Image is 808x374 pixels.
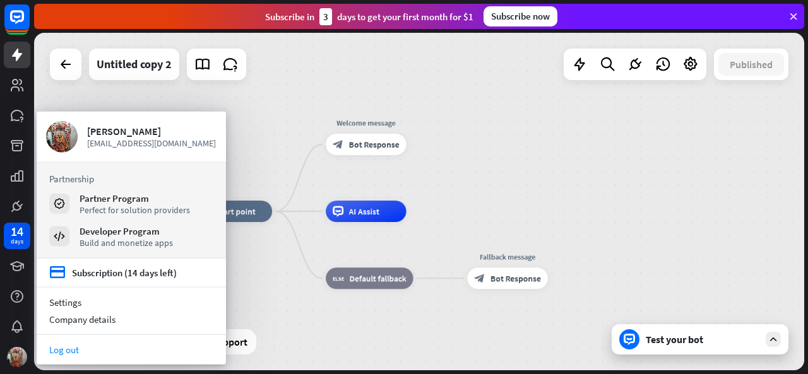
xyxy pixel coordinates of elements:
[37,311,226,328] div: Company details
[10,5,48,43] button: Open LiveChat chat widget
[211,332,247,352] span: Support
[265,8,473,25] div: Subscribe in days to get your first month for $1
[460,252,556,262] div: Fallback message
[484,6,557,26] div: Subscribe now
[474,273,485,284] i: block_bot_response
[49,265,177,281] a: credit_card Subscription (14 days left)
[80,204,190,215] div: Perfect for solution providers
[349,206,379,217] span: AI Assist
[37,294,226,311] a: Settings
[87,137,217,149] span: [EMAIL_ADDRESS][DOMAIN_NAME]
[49,192,213,215] a: Partner Program Perfect for solution providers
[80,237,173,248] div: Build and monetize apps
[49,225,213,248] a: Developer Program Build and monetize apps
[490,273,541,284] span: Bot Response
[46,121,217,153] a: [PERSON_NAME] [EMAIL_ADDRESS][DOMAIN_NAME]
[215,206,256,217] span: Start point
[718,53,784,76] button: Published
[4,223,30,249] a: 14 days
[37,341,226,358] a: Log out
[72,267,177,279] div: Subscription (14 days left)
[646,333,759,346] div: Test your bot
[11,237,23,246] div: days
[11,226,23,237] div: 14
[49,173,213,185] h3: Partnership
[318,117,414,128] div: Welcome message
[349,139,400,149] span: Bot Response
[80,225,173,237] div: Developer Program
[333,139,343,149] i: block_bot_response
[97,49,172,80] div: Untitled copy 2
[87,125,217,137] div: [PERSON_NAME]
[49,265,66,281] i: credit_card
[333,273,344,284] i: block_fallback
[319,8,332,25] div: 3
[349,273,406,284] span: Default fallback
[80,192,190,204] div: Partner Program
